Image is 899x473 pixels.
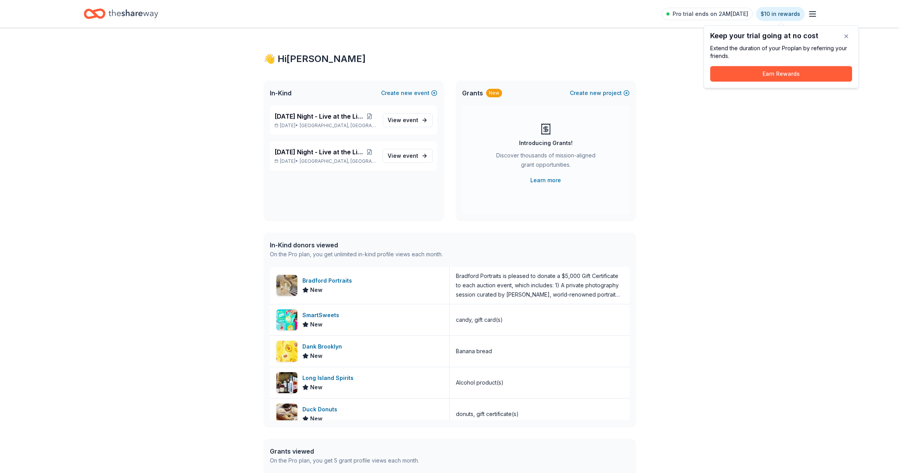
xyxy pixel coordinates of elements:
span: New [310,383,323,392]
span: new [401,88,412,98]
button: Createnewproject [570,88,630,98]
div: SmartSweets [302,311,342,320]
span: event [403,152,418,159]
button: Earn Rewards [710,66,852,82]
span: Grants [462,88,483,98]
div: On the Pro plan, you get 5 grant profile views each month. [270,456,419,465]
div: Long Island Spirits [302,373,357,383]
a: View event [383,113,433,127]
a: Learn more [530,176,561,185]
div: Duck Donuts [302,405,340,414]
img: Image for Dank Brooklyn [276,341,297,362]
span: [GEOGRAPHIC_DATA], [GEOGRAPHIC_DATA] [300,158,376,164]
p: [DATE] • [274,158,376,164]
span: [DATE] Night - Live at the Library! [274,112,363,121]
div: Discover thousands of mission-aligned grant opportunities. [493,151,599,173]
div: On the Pro plan, you get unlimited in-kind profile views each month. [270,250,443,259]
span: event [403,117,418,123]
div: Introducing Grants! [519,138,573,148]
div: Dank Brooklyn [302,342,345,351]
a: Home [84,5,158,23]
span: Pro trial ends on 2AM[DATE] [673,9,748,19]
span: [DATE] Night - Live at the Library! [274,147,363,157]
p: [DATE] • [274,123,376,129]
span: New [310,285,323,295]
img: Image for Bradford Portraits [276,275,297,296]
img: Image for Long Island Spirits [276,372,297,393]
span: In-Kind [270,88,292,98]
div: In-Kind donors viewed [270,240,443,250]
div: donuts, gift certificate(s) [456,409,519,419]
div: Grants viewed [270,447,419,456]
span: New [310,351,323,361]
a: $10 in rewards [756,7,805,21]
div: Banana bread [456,347,492,356]
span: new [590,88,601,98]
div: Extend the duration of your Pro plan by referring your friends. [710,45,852,60]
div: Bradford Portraits is pleased to donate a $5,000 Gift Certificate to each auction event, which in... [456,271,623,299]
span: New [310,414,323,423]
div: Bradford Portraits [302,276,355,285]
div: candy, gift card(s) [456,315,503,325]
img: Image for Duck Donuts [276,404,297,425]
span: [GEOGRAPHIC_DATA], [GEOGRAPHIC_DATA] [300,123,376,129]
div: Alcohol product(s) [456,378,504,387]
div: 👋 Hi [PERSON_NAME] [264,53,636,65]
a: View event [383,149,433,163]
div: New [486,89,502,97]
span: View [388,116,418,125]
span: View [388,151,418,161]
div: Keep your trial going at no cost [710,32,852,40]
a: Pro trial ends on 2AM[DATE] [662,8,753,20]
button: Createnewevent [381,88,437,98]
img: Image for SmartSweets [276,309,297,330]
span: New [310,320,323,329]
